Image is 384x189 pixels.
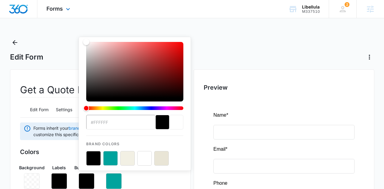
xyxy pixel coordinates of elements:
[4,180,19,185] span: Submit
[30,103,49,117] button: Edit Form
[169,115,183,129] div: current color selection
[155,115,169,129] div: previous color
[56,103,72,117] button: Settings
[86,106,183,110] div: Hue
[86,115,155,129] input: color-picker-input
[74,164,98,171] p: Button Text
[204,83,364,92] h2: Preview
[10,38,20,47] button: Back
[345,2,349,7] span: 2
[345,2,349,7] div: notifications count
[46,5,63,12] span: Forms
[302,9,320,14] div: account id
[365,52,374,62] button: Actions
[106,173,122,189] button: Remove
[51,173,67,189] button: Remove
[52,164,66,171] p: Labels
[86,136,183,147] p: Brand Colors
[79,173,94,189] button: Remove
[19,164,45,171] p: Background
[33,125,177,138] span: Forms inherit your by default. If you need to customize this specific form, you can make individu...
[86,42,183,166] div: color-picker-container
[302,5,320,9] div: account name
[86,42,183,115] div: color-picker
[10,53,43,62] h1: Edit Form
[69,125,111,131] a: brand profile settings
[20,83,110,98] h2: Get a Quote Form
[86,42,183,98] div: Color
[20,147,181,156] h3: Colors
